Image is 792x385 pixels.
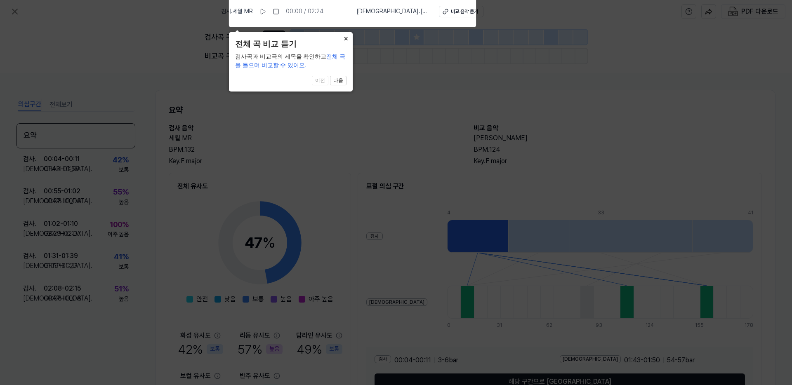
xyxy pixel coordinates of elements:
button: Close [339,32,353,44]
div: 검사곡과 비교곡의 제목을 확인하고 [235,52,346,70]
span: [DEMOGRAPHIC_DATA] . [PERSON_NAME] [356,7,429,16]
header: 전체 곡 비교 듣기 [235,38,346,50]
div: 비교 음악 듣기 [451,8,478,15]
button: 다음 [330,76,346,86]
div: 00:00 / 02:24 [286,7,323,16]
button: 비교 음악 듣기 [439,6,483,17]
span: 검사 . 세월 MR [221,7,253,16]
span: 전체 곡을 들으며 비교할 수 있어요. [235,53,346,68]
